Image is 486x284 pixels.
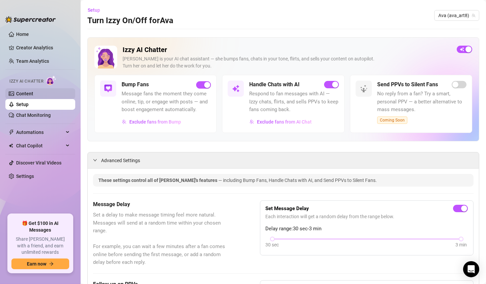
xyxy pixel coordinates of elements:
[360,85,368,93] img: svg%3e
[472,13,476,17] span: team
[101,157,140,164] span: Advanced Settings
[455,241,467,248] div: 3 min
[49,262,54,266] span: arrow-right
[104,85,112,93] img: svg%3e
[122,116,181,127] button: Exclude fans from Bump
[11,220,69,233] span: 🎁 Get $100 in AI Messages
[249,116,312,127] button: Exclude fans from AI Chat
[5,16,56,23] img: logo-BBDzfeDw.svg
[129,119,181,125] span: Exclude fans from Bump
[88,7,100,13] span: Setup
[377,90,467,114] span: No reply from a fan? Try a smart, personal PPV — a better alternative to mass messages.
[16,32,29,37] a: Home
[266,241,279,248] div: 30 sec
[16,160,61,165] a: Discover Viral Videos
[266,225,468,233] span: Delay range: 30 sec - 3 min
[87,5,105,15] button: Setup
[9,143,13,148] img: Chat Copilot
[232,85,240,93] img: svg%3e
[122,81,149,89] h5: Bump Fans
[93,200,226,208] h5: Message Delay
[87,15,173,26] h3: Turn Izzy On/Off for Ava
[11,236,69,256] span: Share [PERSON_NAME] with a friend, and earn unlimited rewards
[122,120,127,124] img: svg%3e
[16,174,34,179] a: Settings
[249,90,339,114] span: Respond to fan messages with AI — Izzy chats, flirts, and sells PPVs to keep fans coming back.
[249,81,300,89] h5: Handle Chats with AI
[11,258,69,269] button: Earn nowarrow-right
[16,112,51,118] a: Chat Monitoring
[9,130,14,135] span: thunderbolt
[463,261,479,277] div: Open Intercom Messenger
[16,58,49,64] a: Team Analytics
[266,213,468,220] span: Each interaction will get a random delay from the range below.
[16,91,33,96] a: Content
[123,55,451,69] div: [PERSON_NAME] is your AI chat assistant — she bumps fans, chats in your tone, flirts, and sells y...
[27,261,46,267] span: Earn now
[94,46,117,68] img: Izzy AI Chatter
[257,119,312,125] span: Exclude fans from AI Chat
[438,10,475,20] span: Ava (ava_art8)
[377,81,438,89] h5: Send PPVs to Silent Fans
[16,42,70,53] a: Creator Analytics
[123,46,451,54] h2: Izzy AI Chatter
[16,127,64,138] span: Automations
[16,102,29,107] a: Setup
[93,211,226,267] span: Set a delay to make message timing feel more natural. Messages will send at a random time within ...
[93,158,97,162] span: expanded
[122,90,211,114] span: Message fans the moment they come online, tip, or engage with posts — and boost engagement automa...
[250,120,254,124] img: svg%3e
[266,205,309,211] strong: Set Message Delay
[98,178,218,183] span: These settings control all of [PERSON_NAME]'s features
[16,140,64,151] span: Chat Copilot
[377,116,407,124] span: Coming Soon
[218,178,377,183] span: — including Bump Fans, Handle Chats with AI, and Send PPVs to Silent Fans.
[93,156,101,164] div: expanded
[9,78,43,85] span: Izzy AI Chatter
[46,76,56,85] img: AI Chatter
